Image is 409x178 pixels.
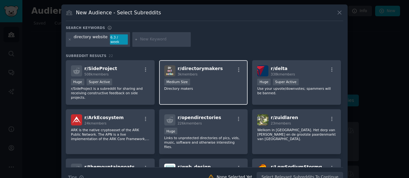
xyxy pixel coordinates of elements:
p: Links to unprotected directories of pics, vids, music, software and otherwise interesting files. [164,136,243,149]
span: r/ themountaingoats [84,164,135,169]
p: Use your upvote/downvotes; spammers will be banned. [257,86,336,95]
div: Huge [164,128,178,134]
p: ARK is the native cryptoasset of the ARK Public Network. The APN is a live implementation of the ... [71,128,150,141]
span: r/ delta [271,66,288,71]
img: ArkEcosystem [71,114,82,125]
img: web_design [164,164,175,175]
span: r/ opendirectories [178,115,221,120]
span: 338k members [271,72,295,76]
span: 226k members [178,121,202,125]
span: r/ SideProject [84,66,117,71]
div: Huge [257,79,271,85]
img: delta [257,65,268,76]
img: zuidlaren [257,114,268,125]
span: Subreddit Results [66,53,106,58]
h3: Search keywords [66,25,105,30]
span: r/ ArkEcosystem [84,115,124,120]
div: 6.3 / week [110,34,128,45]
h3: New Audience - Select Subreddits [76,9,161,16]
img: LowSodiumStormgate [257,164,268,175]
span: 3k members [178,72,198,76]
span: 22 [109,54,113,58]
span: 508k members [84,72,109,76]
div: Medium Size [164,79,190,85]
p: r/SideProject is a subreddit for sharing and receiving constructive feedback on side projects. [71,86,150,100]
span: r/ zuidlaren [271,115,298,120]
p: Directory makers [164,86,243,91]
div: Super Active [87,79,112,85]
div: Huge [71,79,84,85]
div: directory website [74,34,108,45]
span: 24k members [84,121,106,125]
span: r/ LowSodiumStormgate [271,164,330,169]
span: r/ web_design [178,164,211,169]
input: New Keyword [140,37,189,42]
div: Super Active [273,79,299,85]
img: directorymakers [164,65,175,76]
span: r/ directorymakers [178,66,223,71]
span: 23 members [271,121,291,125]
p: Welkom in [GEOGRAPHIC_DATA]. Het dorp van [PERSON_NAME] en de grootste paardenmarkt van [GEOGRAPH... [257,128,336,141]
